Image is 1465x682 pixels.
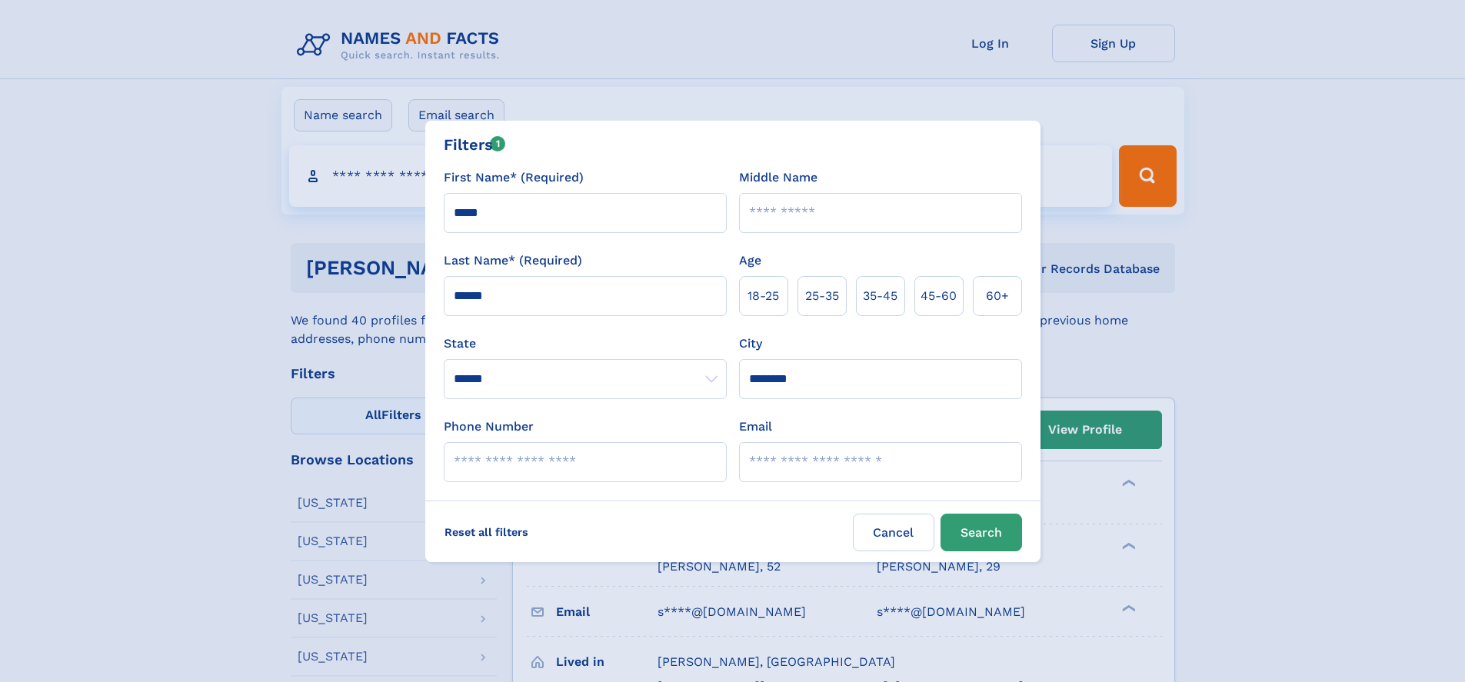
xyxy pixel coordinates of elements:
[853,514,934,551] label: Cancel
[805,287,839,305] span: 25‑35
[444,251,582,270] label: Last Name* (Required)
[435,514,538,551] label: Reset all filters
[444,168,584,187] label: First Name* (Required)
[863,287,897,305] span: 35‑45
[739,334,762,353] label: City
[739,168,817,187] label: Middle Name
[444,418,534,436] label: Phone Number
[444,334,727,353] label: State
[986,287,1009,305] span: 60+
[747,287,779,305] span: 18‑25
[739,251,761,270] label: Age
[444,133,506,156] div: Filters
[941,514,1022,551] button: Search
[739,418,772,436] label: Email
[921,287,957,305] span: 45‑60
